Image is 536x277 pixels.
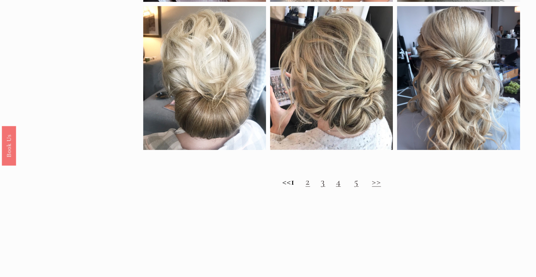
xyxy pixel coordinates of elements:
a: 2 [306,175,310,187]
a: 4 [336,175,341,187]
a: 5 [354,175,358,187]
a: Book Us [2,126,16,165]
h2: << [143,176,520,187]
a: 3 [321,175,325,187]
a: >> [372,175,381,187]
strong: 1 [291,175,295,187]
